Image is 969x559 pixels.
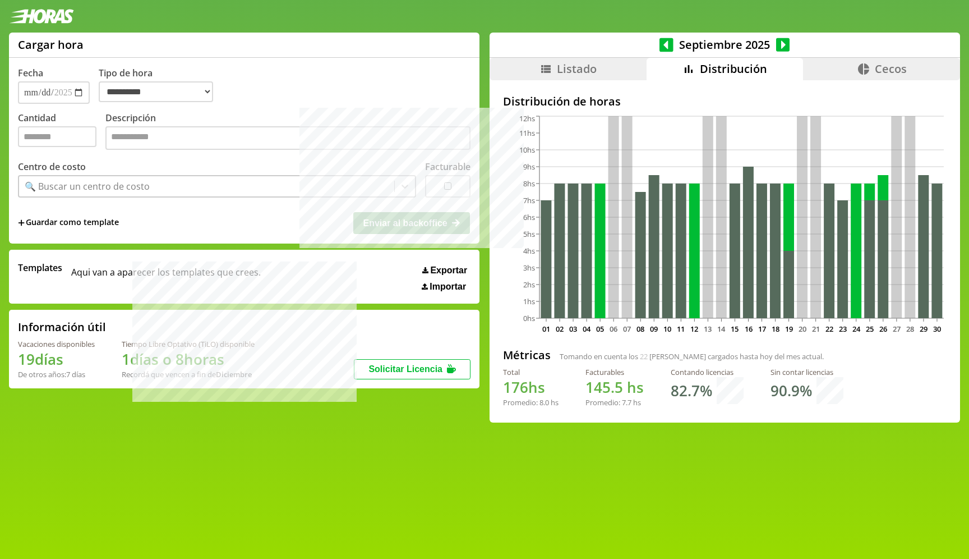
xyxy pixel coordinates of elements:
[671,381,712,401] h1: 82.7 %
[523,246,535,256] tspan: 4hs
[542,324,550,334] text: 01
[610,324,617,334] text: 06
[523,279,535,290] tspan: 2hs
[523,229,535,239] tspan: 5hs
[18,67,43,79] label: Fecha
[636,324,644,334] text: 08
[700,61,767,76] span: Distribución
[523,212,535,222] tspan: 6hs
[704,324,712,334] text: 13
[523,178,535,189] tspan: 8hs
[933,324,941,334] text: 30
[519,113,535,123] tspan: 12hs
[18,217,119,229] span: +Guardar como template
[18,217,25,229] span: +
[122,369,255,379] div: Recordá que vencen a fin de
[503,397,559,407] div: Promedio: hs
[122,349,255,369] h1: 1 días o 8 horas
[503,377,528,397] span: 176
[523,313,535,323] tspan: 0hs
[770,367,843,377] div: Sin contar licencias
[596,324,604,334] text: 05
[354,359,470,379] button: Solicitar Licencia
[785,324,792,334] text: 19
[585,377,644,397] h1: hs
[663,324,671,334] text: 10
[758,324,765,334] text: 17
[671,367,744,377] div: Contando licencias
[18,37,84,52] h1: Cargar hora
[18,319,106,335] h2: Información útil
[99,67,222,104] label: Tipo de hora
[717,324,726,334] text: 14
[519,145,535,155] tspan: 10hs
[585,367,644,377] div: Facturables
[503,367,559,377] div: Total
[523,263,535,273] tspan: 3hs
[18,126,96,147] input: Cantidad
[18,161,86,173] label: Centro de costo
[920,324,928,334] text: 29
[771,324,779,334] text: 18
[523,195,535,205] tspan: 7hs
[99,81,213,102] select: Tipo de hora
[770,381,812,401] h1: 90.9 %
[523,162,535,172] tspan: 9hs
[875,61,907,76] span: Cecos
[622,397,631,407] span: 7.7
[556,324,564,334] text: 02
[105,112,470,153] label: Descripción
[906,324,914,334] text: 28
[585,397,644,407] div: Promedio: hs
[539,397,549,407] span: 8.0
[650,324,658,334] text: 09
[690,324,698,334] text: 12
[18,339,95,349] div: Vacaciones disponibles
[216,369,252,379] b: Diciembre
[798,324,806,334] text: 20
[523,296,535,306] tspan: 1hs
[503,347,551,363] h2: Métricas
[368,364,442,374] span: Solicitar Licencia
[560,351,824,361] span: Tomando en cuenta los [PERSON_NAME] cargados hasta hoy del mes actual.
[18,112,105,153] label: Cantidad
[879,324,887,334] text: 26
[18,369,95,379] div: De otros años: 7 días
[9,9,74,24] img: logotipo
[430,282,466,292] span: Importar
[866,324,874,334] text: 25
[425,161,470,173] label: Facturable
[623,324,631,334] text: 07
[893,324,901,334] text: 27
[557,61,597,76] span: Listado
[825,324,833,334] text: 22
[519,128,535,138] tspan: 11hs
[677,324,685,334] text: 11
[430,265,467,276] span: Exportar
[731,324,739,334] text: 15
[744,324,752,334] text: 16
[122,339,255,349] div: Tiempo Libre Optativo (TiLO) disponible
[839,324,847,334] text: 23
[640,351,648,361] span: 22
[18,349,95,369] h1: 19 días
[18,262,62,274] span: Templates
[503,377,559,397] h1: hs
[71,262,261,292] span: Aqui van a aparecer los templates que crees.
[673,37,776,52] span: Septiembre 2025
[25,180,150,193] div: 🔍 Buscar un centro de costo
[811,324,819,334] text: 21
[585,377,623,397] span: 145.5
[419,265,470,276] button: Exportar
[852,324,861,334] text: 24
[569,324,577,334] text: 03
[583,324,591,334] text: 04
[503,94,947,109] h2: Distribución de horas
[105,126,470,150] textarea: Descripción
